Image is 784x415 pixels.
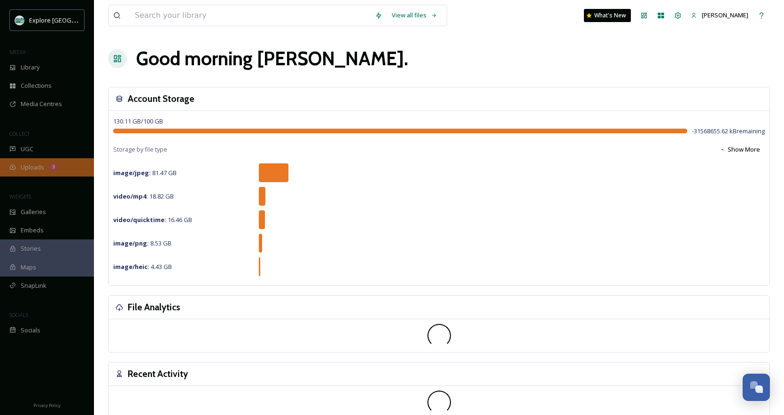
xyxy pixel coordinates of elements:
strong: image/png : [113,239,149,247]
h3: Account Storage [128,92,194,106]
img: 67e7af72-b6c8-455a-acf8-98e6fe1b68aa.avif [15,15,24,25]
span: Embeds [21,226,44,235]
span: Library [21,63,39,72]
h3: File Analytics [128,300,180,314]
span: Storage by file type [113,145,167,154]
span: Uploads [21,163,44,172]
span: Media Centres [21,100,62,108]
span: UGC [21,145,33,154]
span: SOCIALS [9,311,28,318]
button: Show More [715,140,765,159]
span: Maps [21,263,36,272]
span: 8.53 GB [113,239,171,247]
span: Galleries [21,207,46,216]
span: 130.11 GB / 100 GB [113,117,163,125]
span: Collections [21,81,52,90]
span: -31568655.62 kB remaining [692,127,765,136]
a: Privacy Policy [33,399,61,410]
span: 16.46 GB [113,215,192,224]
span: 81.47 GB [113,169,177,177]
h1: Good morning [PERSON_NAME] . [136,45,408,73]
span: COLLECT [9,130,30,137]
span: SnapLink [21,281,47,290]
a: [PERSON_NAME] [686,6,753,24]
span: Socials [21,326,40,335]
span: Explore [GEOGRAPHIC_DATA][PERSON_NAME] [29,15,158,24]
strong: image/heic : [113,262,149,271]
strong: video/quicktime : [113,215,166,224]
span: 18.82 GB [113,192,174,200]
span: 4.43 GB [113,262,172,271]
span: [PERSON_NAME] [702,11,748,19]
div: 3 [49,163,58,171]
button: Open Chat [743,374,770,401]
strong: video/mp4 : [113,192,148,200]
h3: Recent Activity [128,367,188,381]
span: WIDGETS [9,193,31,200]
a: View all files [387,6,442,24]
input: Search your library [130,5,370,26]
span: MEDIA [9,48,26,55]
a: What's New [584,9,631,22]
strong: image/jpeg : [113,169,151,177]
span: Stories [21,244,41,253]
span: Privacy Policy [33,402,61,408]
